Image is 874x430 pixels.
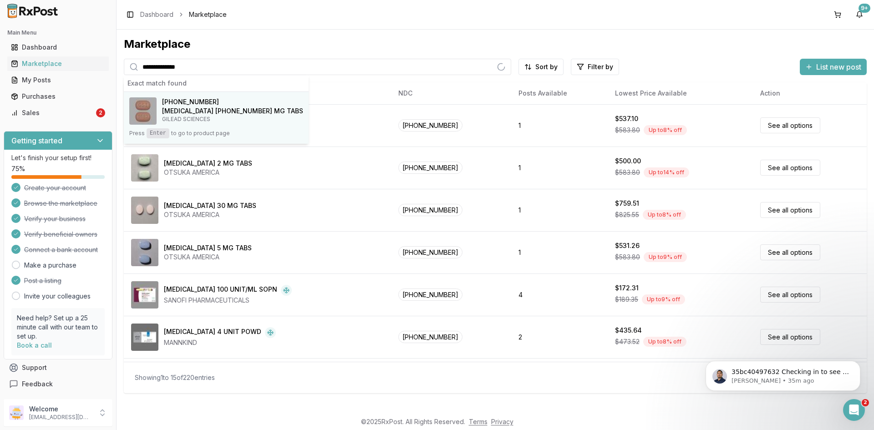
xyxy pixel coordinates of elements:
span: [PHONE_NUMBER] [398,288,462,301]
div: OTSUKA AMERICA [164,253,252,262]
p: [EMAIL_ADDRESS][DOMAIN_NAME] [29,414,92,421]
button: List new post [800,59,867,75]
span: to go to product page [171,130,230,137]
h2: Main Menu [7,29,109,36]
div: Up to 9 % off [642,294,685,304]
th: Action [753,82,867,104]
span: Browse the marketplace [24,199,97,208]
div: $537.10 [615,114,638,123]
span: Verify your business [24,214,86,223]
kbd: Enter [147,128,169,138]
a: Dashboard [140,10,173,19]
a: Make a purchase [24,261,76,270]
div: MANNKIND [164,338,276,347]
div: $531.26 [615,241,640,250]
span: Connect a bank account [24,245,98,254]
img: User avatar [9,405,24,420]
div: Up to 14 % off [644,167,689,177]
p: GILEAD SCIENCES [162,116,303,123]
div: $759.51 [615,199,639,208]
img: Afrezza 4 UNIT POWD [131,324,158,351]
td: 26 [511,358,608,400]
div: OTSUKA AMERICA [164,210,256,219]
button: Filter by [571,59,619,75]
a: My Posts [7,72,109,88]
button: Feedback [4,376,112,392]
div: Marketplace [11,59,105,68]
p: Let's finish your setup first! [11,153,105,162]
span: Filter by [588,62,613,71]
button: Sales2 [4,106,112,120]
a: See all options [760,202,820,218]
img: Biktarvy 50-200-25 MG TABS [129,97,157,125]
a: See all options [760,244,820,260]
a: Sales2 [7,105,109,121]
span: 75 % [11,164,25,173]
div: Marketplace [124,37,867,51]
td: 1 [511,231,608,273]
span: [PHONE_NUMBER] [398,331,462,343]
span: $583.80 [615,126,640,135]
button: Purchases [4,89,112,104]
span: [PHONE_NUMBER] [398,204,462,216]
span: Verify beneficial owners [24,230,97,239]
td: 4 [511,273,608,316]
a: Marketplace [7,56,109,72]
div: Exact match found [124,75,309,92]
span: $825.55 [615,210,639,219]
a: Dashboard [7,39,109,56]
button: Dashboard [4,40,112,55]
td: 2 [511,316,608,358]
span: Post a listing [24,276,61,285]
span: 2 [862,399,869,406]
div: 2 [96,108,105,117]
button: Biktarvy 50-200-25 MG TABS[PHONE_NUMBER][MEDICAL_DATA] [PHONE_NUMBER] MG TABSGILEAD SCIENCESPress... [124,92,309,144]
button: Support [4,359,112,376]
a: See all options [760,287,820,303]
a: See all options [760,160,820,176]
span: [PHONE_NUMBER] [398,246,462,258]
div: Up to 8 % off [643,210,686,220]
div: Purchases [11,92,105,101]
div: $435.64 [615,326,642,335]
th: Lowest Price Available [608,82,753,104]
p: Need help? Set up a 25 minute call with our team to set up. [17,314,99,341]
img: RxPost Logo [4,4,62,18]
button: 9+ [852,7,867,22]
div: [MEDICAL_DATA] 5 MG TABS [164,243,252,253]
iframe: Intercom notifications message [692,342,874,405]
span: $583.80 [615,253,640,262]
a: Privacy [491,418,513,425]
button: Marketplace [4,56,112,71]
button: My Posts [4,73,112,87]
a: See all options [760,329,820,345]
h3: Getting started [11,135,62,146]
a: See all options [760,117,820,133]
a: Invite your colleagues [24,292,91,301]
img: Abilify 5 MG TABS [131,239,158,266]
div: Up to 8 % off [644,125,687,135]
span: Feedback [22,379,53,389]
th: NDC [391,82,511,104]
a: Terms [469,418,488,425]
div: [MEDICAL_DATA] 2 MG TABS [164,159,252,168]
td: 1 [511,147,608,189]
td: 1 [511,189,608,231]
h4: [MEDICAL_DATA] [PHONE_NUMBER] MG TABS [162,106,303,116]
img: Abilify 2 MG TABS [131,154,158,182]
span: Marketplace [189,10,227,19]
nav: breadcrumb [140,10,227,19]
div: $172.31 [615,283,639,293]
p: Welcome [29,405,92,414]
div: My Posts [11,76,105,85]
span: $189.35 [615,295,638,304]
div: Up to 8 % off [643,337,686,347]
div: [MEDICAL_DATA] 30 MG TABS [164,201,256,210]
span: [PHONE_NUMBER] [398,119,462,132]
a: Purchases [7,88,109,105]
span: List new post [816,61,861,72]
